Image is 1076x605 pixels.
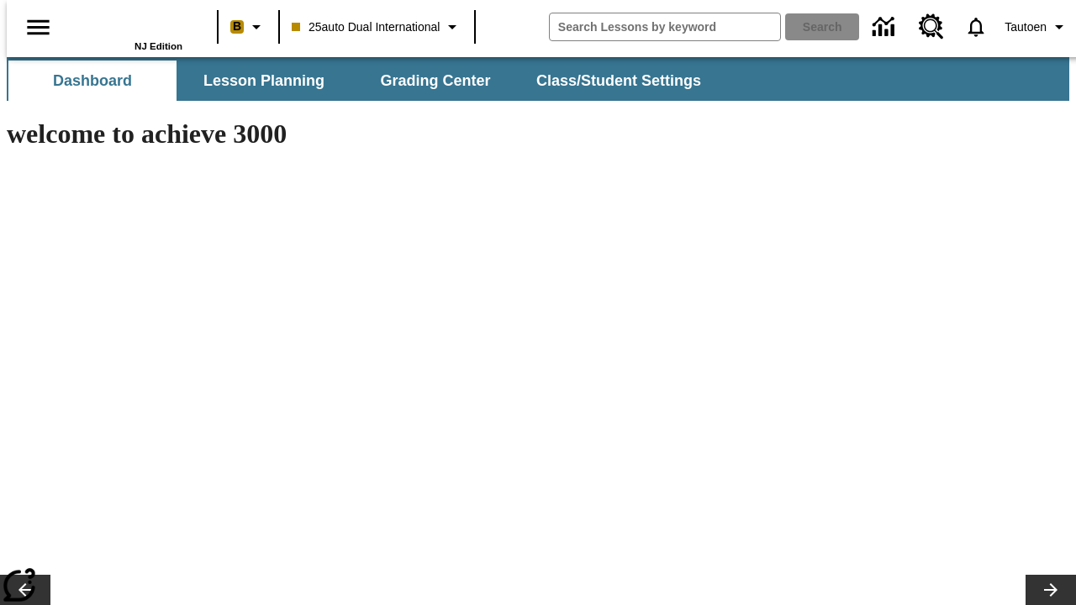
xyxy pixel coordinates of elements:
[53,71,132,91] span: Dashboard
[180,60,348,101] button: Lesson Planning
[73,8,182,41] a: Home
[7,57,1069,101] div: SubNavbar
[1026,575,1076,605] button: Lesson carousel, Next
[134,41,182,51] span: NJ Edition
[73,6,182,51] div: Home
[13,3,63,52] button: Open side menu
[523,60,715,101] button: Class/Student Settings
[7,60,716,101] div: SubNavbar
[954,5,998,49] a: Notifications
[862,4,909,50] a: Data Center
[380,71,490,91] span: Grading Center
[998,12,1076,42] button: Profile/Settings
[550,13,780,40] input: search field
[292,18,440,36] span: 25auto Dual International
[8,60,177,101] button: Dashboard
[7,118,733,150] h1: welcome to achieve 3000
[203,71,324,91] span: Lesson Planning
[224,12,273,42] button: Boost Class color is peach. Change class color
[1005,18,1047,36] span: Tautoen
[233,16,241,37] span: B
[351,60,520,101] button: Grading Center
[285,12,469,42] button: Class: 25auto Dual International, Select your class
[909,4,954,50] a: Resource Center, Will open in new tab
[536,71,701,91] span: Class/Student Settings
